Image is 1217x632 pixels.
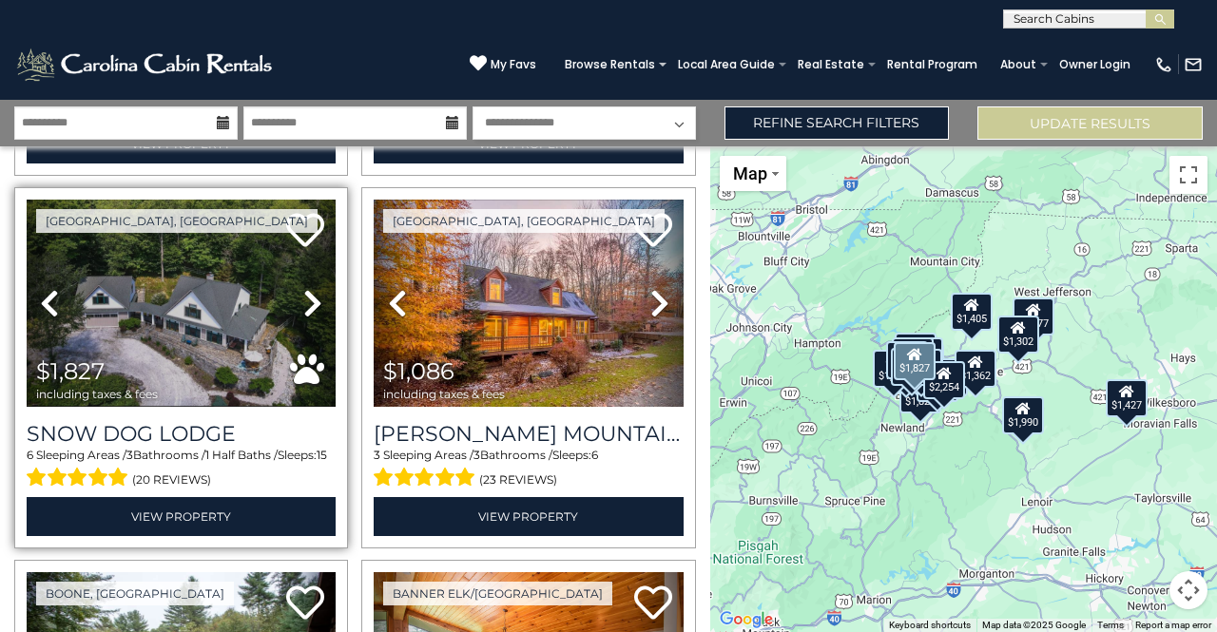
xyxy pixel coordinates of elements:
a: Report a map error [1135,620,1211,630]
div: Sleeping Areas / Bathrooms / Sleeps: [374,447,683,492]
img: White-1-2.png [14,46,278,84]
a: Snow Dog Lodge [27,421,336,447]
div: $1,427 [1106,378,1148,416]
div: $1,581 [917,363,958,401]
div: $3,051 [891,347,933,385]
button: Map camera controls [1169,571,1207,609]
h3: Lei Lei Mountainstay [374,421,683,447]
a: Add to favorites [634,211,672,252]
span: Map [733,163,767,183]
button: Toggle fullscreen view [1169,156,1207,194]
a: Owner Login [1050,51,1140,78]
button: Keyboard shortcuts [889,619,971,632]
span: $1,086 [383,357,454,385]
div: $1,477 [1013,297,1054,335]
span: Map data ©2025 Google [982,620,1086,630]
button: Update Results [977,106,1203,140]
span: 6 [27,448,33,462]
img: phone-regular-white.png [1154,55,1173,74]
img: Google [715,607,778,632]
div: $1,827 [895,341,937,379]
div: $1,990 [1003,395,1045,433]
a: Add to favorites [286,584,324,624]
div: $2,316 [886,341,928,379]
span: 3 [473,448,480,462]
span: 15 [317,448,327,462]
div: $1,302 [998,315,1040,353]
div: $1,405 [951,293,993,331]
span: (23 reviews) [479,468,557,492]
span: including taxes & fees [383,388,505,400]
a: Browse Rentals [555,51,665,78]
img: thumbnail_163275111.png [27,200,336,407]
span: 1 Half Baths / [205,448,278,462]
a: Local Area Guide [668,51,784,78]
a: Add to favorites [634,584,672,624]
span: $1,827 [36,357,105,385]
a: Terms (opens in new tab) [1097,620,1124,630]
a: My Favs [470,54,536,74]
a: About [991,51,1046,78]
div: $2,090 [892,337,934,375]
span: (20 reviews) [132,468,211,492]
img: mail-regular-white.png [1184,55,1203,74]
a: [GEOGRAPHIC_DATA], [GEOGRAPHIC_DATA] [383,209,665,233]
a: View Property [27,497,336,536]
a: Open this area in Google Maps (opens a new window) [715,607,778,632]
button: Change map style [720,156,786,191]
a: [GEOGRAPHIC_DATA], [GEOGRAPHIC_DATA] [36,209,318,233]
img: thumbnail_163260191.jpeg [374,200,683,407]
div: $1,362 [956,349,997,387]
div: $1,616 [873,349,915,387]
div: $1,822 [900,349,942,387]
a: View Property [374,497,683,536]
span: 6 [591,448,598,462]
div: $2,254 [923,360,965,398]
a: Banner Elk/[GEOGRAPHIC_DATA] [383,582,612,605]
a: Real Estate [788,51,874,78]
a: Refine Search Filters [724,106,950,140]
div: $1,865 [896,333,937,371]
div: Sleeping Areas / Bathrooms / Sleeps: [27,447,336,492]
div: $1,822 [899,374,941,412]
div: $1,567 [927,358,969,396]
span: 3 [374,448,380,462]
span: including taxes & fees [36,388,158,400]
span: My Favs [491,56,536,73]
a: Boone, [GEOGRAPHIC_DATA] [36,582,234,605]
a: Rental Program [878,51,987,78]
span: 3 [126,448,133,462]
a: [PERSON_NAME] Mountainstay [374,421,683,447]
